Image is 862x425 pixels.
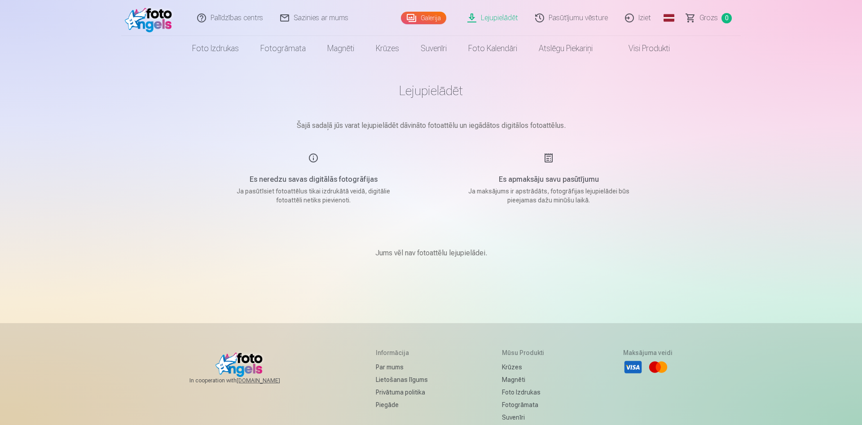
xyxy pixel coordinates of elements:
h5: Maksājuma veidi [623,348,673,357]
a: Foto kalendāri [457,36,528,61]
a: Foto izdrukas [502,386,549,399]
a: Piegāde [376,399,428,411]
h5: Es neredzu savas digitālās fotogrāfijas [228,174,399,185]
a: Privātuma politika [376,386,428,399]
a: Atslēgu piekariņi [528,36,603,61]
a: Krūzes [365,36,410,61]
h5: Es apmaksāju savu pasūtījumu [463,174,634,185]
span: In cooperation with [189,377,302,384]
p: Ja pasūtīsiet fotoattēlus tikai izdrukātā veidā, digitālie fotoattēli netiks pievienoti. [228,187,399,205]
li: Visa [623,357,643,377]
a: Suvenīri [410,36,457,61]
a: Suvenīri [502,411,549,424]
a: Galerija [401,12,446,24]
a: Fotogrāmata [502,399,549,411]
a: Par mums [376,361,428,373]
img: /fa1 [125,4,176,32]
h5: Informācija [376,348,428,357]
p: Šajā sadaļā jūs varat lejupielādēt dāvināto fotoattēlu un iegādātos digitālos fotoattēlus. [207,120,655,131]
h5: Mūsu produkti [502,348,549,357]
a: Magnēti [502,373,549,386]
span: 0 [721,13,732,23]
p: Ja maksājums ir apstrādāts, fotogrāfijas lejupielādei būs pieejamas dažu minūšu laikā. [463,187,634,205]
span: Grozs [699,13,718,23]
a: Fotogrāmata [250,36,317,61]
a: Magnēti [317,36,365,61]
a: Foto izdrukas [181,36,250,61]
a: Visi produkti [603,36,681,61]
li: Mastercard [648,357,668,377]
p: Jums vēl nav fotoattēlu lejupielādei. [375,248,487,259]
a: [DOMAIN_NAME] [237,377,302,384]
a: Krūzes [502,361,549,373]
h1: Lejupielādēt [207,83,655,99]
a: Lietošanas līgums [376,373,428,386]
